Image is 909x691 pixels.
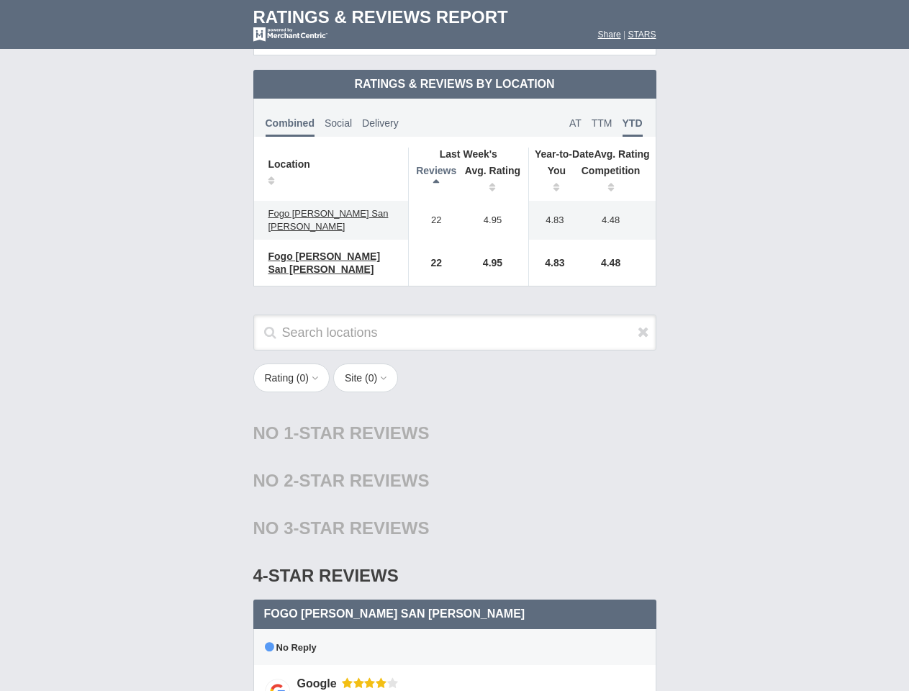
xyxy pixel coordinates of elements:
span: | [623,30,625,40]
span: 0 [300,372,306,384]
td: 22 [408,240,457,286]
span: Fogo [PERSON_NAME] San [PERSON_NAME] [268,250,381,275]
td: 4.48 [574,240,656,286]
span: YTD [623,117,643,137]
td: 4.95 [457,240,529,286]
td: 4.95 [457,201,529,240]
img: mc-powered-by-logo-white-103.png [253,27,327,42]
span: No Reply [265,642,317,653]
th: Avg. Rating: activate to sort column ascending [457,161,529,201]
div: 4-Star Reviews [253,552,656,600]
td: 4.83 [529,201,574,240]
a: Fogo [PERSON_NAME] San [PERSON_NAME] [261,205,401,235]
button: Site (0) [333,363,398,392]
td: 4.83 [529,240,574,286]
span: 0 [368,372,374,384]
span: Fogo [PERSON_NAME] San [PERSON_NAME] [264,608,525,620]
a: Fogo [PERSON_NAME] San [PERSON_NAME] [261,248,401,278]
div: No 2-Star Reviews [253,457,656,505]
span: Delivery [362,117,399,129]
th: Avg. Rating [529,148,656,161]
button: Rating (0) [253,363,330,392]
td: 22 [408,201,457,240]
td: Ratings & Reviews by Location [253,70,656,99]
td: 4.48 [574,201,656,240]
span: Year-to-Date [535,148,594,160]
th: Location: activate to sort column ascending [254,148,409,201]
th: Competition : activate to sort column ascending [574,161,656,201]
a: Share [598,30,621,40]
span: Fogo [PERSON_NAME] San [PERSON_NAME] [268,208,389,232]
span: AT [569,117,582,129]
span: Combined [266,117,315,137]
a: STARS [628,30,656,40]
div: No 1-Star Reviews [253,410,656,457]
div: No 3-Star Reviews [253,505,656,552]
div: Google [297,676,342,691]
span: TTM [592,117,612,129]
th: Reviews: activate to sort column descending [408,161,457,201]
span: Social [325,117,352,129]
th: Last Week's [408,148,528,161]
th: You: activate to sort column ascending [529,161,574,201]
